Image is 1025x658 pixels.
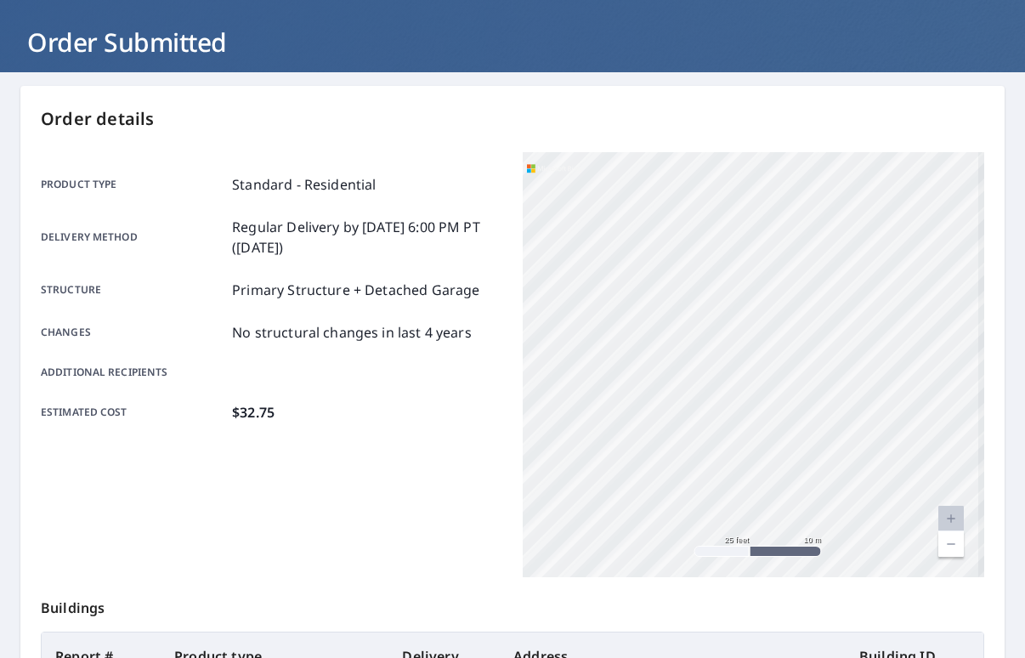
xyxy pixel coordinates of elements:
p: Regular Delivery by [DATE] 6:00 PM PT ([DATE]) [232,217,502,258]
p: Product type [41,174,225,195]
p: Additional recipients [41,365,225,380]
p: Changes [41,322,225,343]
p: Delivery method [41,217,225,258]
p: Estimated cost [41,402,225,423]
p: $32.75 [232,402,275,423]
p: Standard - Residential [232,174,376,195]
a: Current Level 20, Zoom Out [938,531,964,557]
p: Structure [41,280,225,300]
h1: Order Submitted [20,25,1005,60]
p: Primary Structure + Detached Garage [232,280,479,300]
p: No structural changes in last 4 years [232,322,472,343]
p: Order details [41,106,984,132]
a: Current Level 20, Zoom In Disabled [938,506,964,531]
p: Buildings [41,577,984,632]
